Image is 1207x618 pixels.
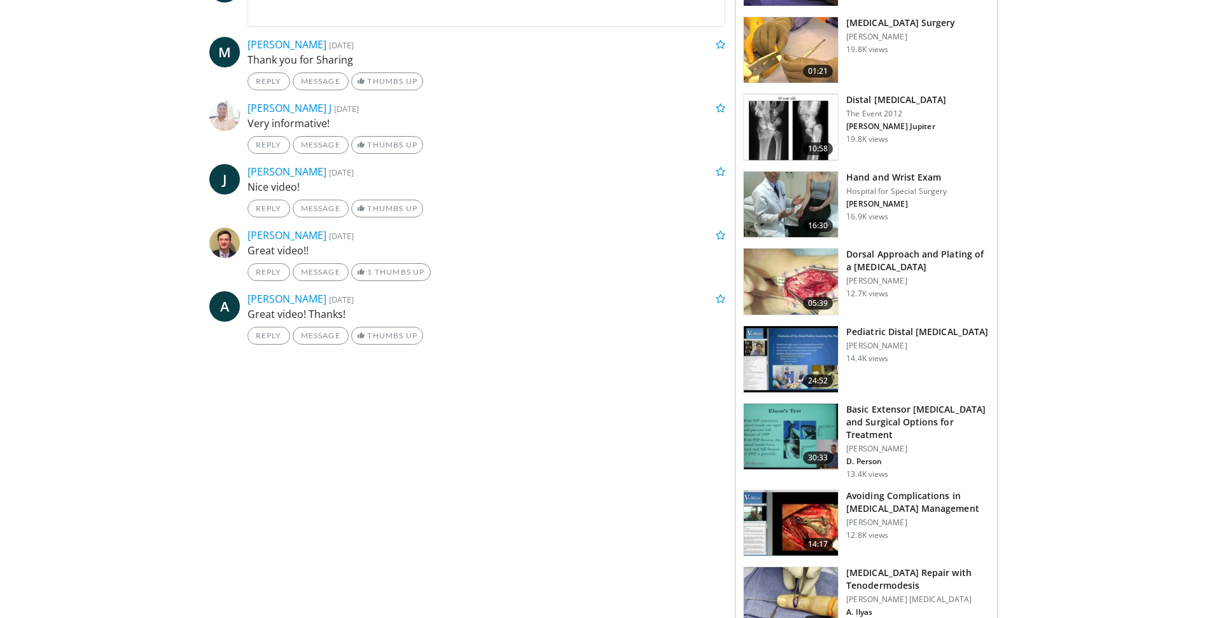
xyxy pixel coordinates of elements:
h3: Hand and Wrist Exam [846,171,947,184]
span: 30:33 [803,451,834,464]
img: Avatar [209,100,240,131]
a: 14:17 Avoiding Complications in [MEDICAL_DATA] Management [PERSON_NAME] 12.8K views [743,490,989,557]
a: [PERSON_NAME] [248,38,326,52]
p: Nice video! [248,179,726,195]
h3: Basic Extensor [MEDICAL_DATA] and Surgical Options for Treatment [846,403,989,441]
a: Reply [248,200,290,217]
a: Thumbs Up [351,72,423,90]
p: [PERSON_NAME] [846,341,988,351]
img: 4d62e26c-5b02-4d58-a187-ef316ad22622.150x105_q85_crop-smart_upscale.jpg [744,17,838,83]
span: 1 [367,267,372,277]
img: Avatar [209,228,240,258]
small: [DATE] [329,294,354,305]
p: [PERSON_NAME] [846,276,989,286]
a: Thumbs Up [351,200,423,217]
p: [PERSON_NAME] [846,199,947,209]
a: 05:39 Dorsal Approach and Plating of a [MEDICAL_DATA] [PERSON_NAME] 12.7K views [743,248,989,315]
p: 14.4K views [846,354,888,364]
a: 30:33 Basic Extensor [MEDICAL_DATA] and Surgical Options for Treatment [PERSON_NAME] D. Person 13... [743,403,989,479]
a: 01:21 [MEDICAL_DATA] Surgery [PERSON_NAME] 19.8K views [743,17,989,84]
p: [PERSON_NAME] [846,444,989,454]
a: [PERSON_NAME] [248,228,326,242]
span: 01:21 [803,65,834,78]
p: 12.7K views [846,289,888,299]
a: Message [293,136,349,154]
a: Message [293,327,349,345]
a: [PERSON_NAME] [248,165,326,179]
a: [PERSON_NAME] [248,292,326,306]
a: Thumbs Up [351,327,423,345]
p: [PERSON_NAME] [846,518,989,528]
small: [DATE] [329,167,354,178]
a: 10:58 Distal [MEDICAL_DATA] The Event 2012 [PERSON_NAME] Jupiter 19.8K views [743,93,989,161]
span: 10:58 [803,142,834,155]
a: Thumbs Up [351,136,423,154]
p: Very informative! [248,116,726,131]
p: 13.4K views [846,469,888,479]
a: Reply [248,263,290,281]
a: A [209,291,240,322]
p: 16.9K views [846,212,888,222]
a: 16:30 Hand and Wrist Exam Hospital for Special Surgery [PERSON_NAME] 16.9K views [743,171,989,238]
img: 1179008b-ca21-4077-ae36-f19d7042cd10.150x105_q85_crop-smart_upscale.jpg [744,172,838,238]
p: 19.8K views [846,134,888,144]
h3: [MEDICAL_DATA] Repair with Tenodermodesis [846,566,989,592]
a: J [209,164,240,195]
a: Message [293,200,349,217]
h3: Avoiding Complications in [MEDICAL_DATA] Management [846,490,989,515]
a: Reply [248,72,290,90]
p: Great video!! [248,243,726,258]
h3: Pediatric Distal [MEDICAL_DATA] [846,326,988,338]
p: D. Person [846,457,989,467]
h3: [MEDICAL_DATA] Surgery [846,17,955,29]
a: M [209,37,240,67]
p: Thank you for Sharing [248,52,726,67]
a: Reply [248,327,290,345]
span: 05:39 [803,297,834,310]
p: Hospital for Special Surgery [846,186,947,196]
p: Great video! Thanks! [248,306,726,322]
a: 1 Thumbs Up [351,263,431,281]
p: [PERSON_NAME] Jupiter [846,121,946,132]
a: 24:52 Pediatric Distal [MEDICAL_DATA] [PERSON_NAME] 14.4K views [743,326,989,393]
a: [PERSON_NAME] J [248,101,331,115]
img: 516b0d10-a1ab-4649-9951-1a3eed398be3.150x105_q85_crop-smart_upscale.jpg [744,249,838,315]
h3: Dorsal Approach and Plating of a [MEDICAL_DATA] [846,248,989,273]
p: [PERSON_NAME] [MEDICAL_DATA] [846,594,989,605]
small: [DATE] [329,230,354,242]
img: bed40874-ca21-42dc-8a42-d9b09b7d8d58.150x105_q85_crop-smart_upscale.jpg [744,404,838,470]
h3: Distal [MEDICAL_DATA] [846,93,946,106]
span: 24:52 [803,374,834,387]
p: 19.8K views [846,45,888,55]
small: [DATE] [329,39,354,51]
a: Message [293,72,349,90]
p: A. Ilyas [846,607,989,617]
span: 16:30 [803,219,834,232]
p: 12.8K views [846,530,888,540]
p: The Event 2012 [846,109,946,119]
img: d5ySKFN8UhyXrjO34xMDoxOjByO_JhYE.150x105_q85_crop-smart_upscale.jpg [744,94,838,160]
a: Reply [248,136,290,154]
img: a1adf488-03e1-48bc-8767-c070b95a647f.150x105_q85_crop-smart_upscale.jpg [744,326,838,392]
span: 14:17 [803,538,834,551]
small: [DATE] [334,103,359,114]
p: [PERSON_NAME] [846,32,955,42]
a: Message [293,263,349,281]
img: 183f4826-d226-4ebc-8b9b-ba57f8a9d0ee.150x105_q85_crop-smart_upscale.jpg [744,490,838,556]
